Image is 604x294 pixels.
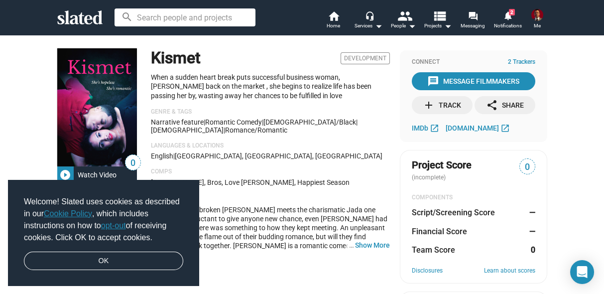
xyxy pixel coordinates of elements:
[151,142,390,150] p: Languages & Locations
[509,9,515,15] span: 2
[500,123,510,133] mat-icon: open_in_new
[486,96,524,114] div: Share
[372,20,384,32] mat-icon: arrow_drop_down
[262,118,263,126] span: |
[316,10,351,32] a: Home
[526,226,535,237] dd: —
[341,52,390,64] span: Development
[412,96,473,114] button: Track
[421,10,456,32] button: Projects
[44,209,92,218] a: Cookie Policy
[520,160,535,174] span: 0
[424,20,452,32] span: Projects
[475,96,535,114] button: Share
[101,221,126,230] a: opt-out
[412,194,535,202] div: COMPONENTS
[412,267,443,275] a: Disclosures
[412,207,495,218] dt: Script/Screening Score
[490,10,525,32] a: 2Notifications
[8,180,199,287] div: cookieconsent
[430,123,439,133] mat-icon: open_in_new
[423,99,435,111] mat-icon: add
[412,124,428,132] span: IMDb
[24,252,183,271] a: dismiss cookie message
[525,7,549,33] button: Luke LeslieMe
[386,10,421,32] button: People
[151,178,390,187] p: [PERSON_NAME], Bros, Love [PERSON_NAME], Happiest Season
[534,20,541,32] span: Me
[151,168,390,176] p: Comps
[486,99,498,111] mat-icon: share
[204,118,205,126] span: |
[173,152,175,160] span: |
[427,75,439,87] mat-icon: message
[432,8,446,23] mat-icon: view_list
[446,124,499,132] span: [DOMAIN_NAME]
[355,20,382,32] div: Services
[327,20,340,32] span: Home
[526,207,535,218] dd: —
[57,166,137,184] button: Watch Video
[461,20,485,32] span: Messaging
[151,152,173,160] span: English
[224,126,225,134] span: |
[427,72,519,90] div: Message Filmmakers
[151,126,224,134] span: [DEMOGRAPHIC_DATA]
[151,258,390,266] p: Production
[205,118,262,126] span: Romantic Comedy
[397,8,411,23] mat-icon: people
[57,48,137,166] img: Kismet
[456,10,490,32] a: Messaging
[412,226,467,237] dt: Financial Score
[151,118,204,126] span: Narrative feature
[412,245,455,255] dt: Team Score
[151,206,387,259] span: Synopsis: Heartbroken [PERSON_NAME] meets the charismatic Jada one fateful day. Reluctant to give...
[494,20,522,32] span: Notifications
[328,10,340,22] mat-icon: home
[345,241,355,250] span: …
[351,10,386,32] button: Services
[446,122,512,134] a: [DOMAIN_NAME]
[423,96,461,114] div: Track
[570,260,594,284] div: Open Intercom Messenger
[526,245,535,255] dd: 0
[74,166,121,184] div: Watch Video
[442,20,454,32] mat-icon: arrow_drop_down
[356,118,358,126] span: |
[484,267,535,275] a: Learn about scores
[365,11,374,20] mat-icon: headset_mic
[59,169,71,181] mat-icon: play_circle_filled
[115,8,255,26] input: Search people and projects
[412,58,535,66] div: Connect
[503,10,512,20] mat-icon: notifications
[355,241,390,250] button: …Show More
[531,9,543,21] img: Luke Leslie
[391,20,416,32] div: People
[412,174,448,181] span: (incomplete)
[412,72,535,90] button: Message Filmmakers
[412,158,472,172] span: Project Score
[151,73,390,101] p: When a sudden heart break puts successful business woman, [PERSON_NAME] back on the market , she ...
[24,196,183,244] span: Welcome! Slated uses cookies as described in our , which includes instructions on how to of recei...
[151,47,201,69] h1: Kismet
[468,11,478,20] mat-icon: forum
[225,126,287,134] span: romance/romantic
[125,156,140,170] span: 0
[263,118,356,126] span: [DEMOGRAPHIC_DATA]/Black
[406,20,418,32] mat-icon: arrow_drop_down
[151,108,390,116] p: Genre & Tags
[151,195,390,203] p: Synopsis
[508,58,535,66] span: 2 Trackers
[412,122,442,134] a: IMDb
[175,152,382,160] span: [GEOGRAPHIC_DATA], [GEOGRAPHIC_DATA], [GEOGRAPHIC_DATA]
